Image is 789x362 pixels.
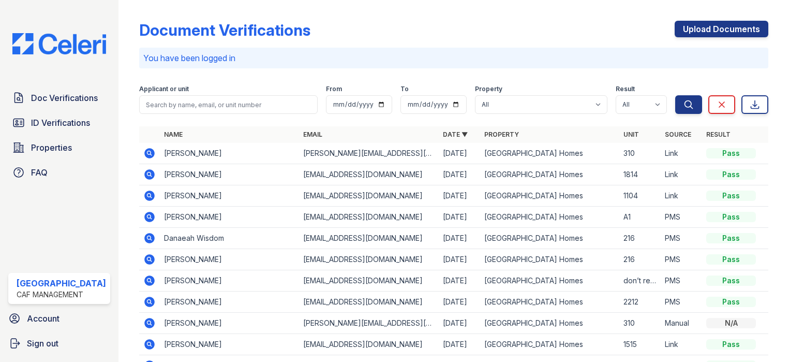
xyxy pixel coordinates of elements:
[475,85,502,93] label: Property
[299,143,438,164] td: [PERSON_NAME][EMAIL_ADDRESS][DOMAIN_NAME]
[439,185,480,207] td: [DATE]
[706,148,756,158] div: Pass
[480,228,619,249] td: [GEOGRAPHIC_DATA] Homes
[706,233,756,243] div: Pass
[299,207,438,228] td: [EMAIL_ADDRESS][DOMAIN_NAME]
[661,334,702,355] td: Link
[31,92,98,104] span: Doc Verifications
[661,228,702,249] td: PMS
[706,318,756,328] div: N/A
[4,333,114,354] a: Sign out
[4,308,114,329] a: Account
[31,141,72,154] span: Properties
[661,249,702,270] td: PMS
[439,313,480,334] td: [DATE]
[661,185,702,207] td: Link
[480,164,619,185] td: [GEOGRAPHIC_DATA] Homes
[661,270,702,292] td: PMS
[706,297,756,307] div: Pass
[661,207,702,228] td: PMS
[439,228,480,249] td: [DATE]
[480,185,619,207] td: [GEOGRAPHIC_DATA] Homes
[164,131,183,138] a: Name
[619,249,661,270] td: 216
[160,164,299,185] td: [PERSON_NAME]
[706,191,756,201] div: Pass
[160,249,299,270] td: [PERSON_NAME]
[443,131,468,138] a: Date ▼
[706,131,731,138] a: Result
[299,185,438,207] td: [EMAIL_ADDRESS][DOMAIN_NAME]
[27,337,58,350] span: Sign out
[160,334,299,355] td: [PERSON_NAME]
[619,270,661,292] td: don’t remember
[8,112,110,133] a: ID Verifications
[326,85,342,93] label: From
[31,117,90,129] span: ID Verifications
[299,334,438,355] td: [EMAIL_ADDRESS][DOMAIN_NAME]
[484,131,519,138] a: Property
[706,254,756,265] div: Pass
[439,249,480,270] td: [DATE]
[480,334,619,355] td: [GEOGRAPHIC_DATA] Homes
[616,85,635,93] label: Result
[619,228,661,249] td: 216
[661,143,702,164] td: Link
[619,207,661,228] td: A1
[400,85,409,93] label: To
[8,88,110,108] a: Doc Verifications
[299,228,438,249] td: [EMAIL_ADDRESS][DOMAIN_NAME]
[706,169,756,180] div: Pass
[480,143,619,164] td: [GEOGRAPHIC_DATA] Homes
[439,334,480,355] td: [DATE]
[160,313,299,334] td: [PERSON_NAME]
[480,292,619,313] td: [GEOGRAPHIC_DATA] Homes
[4,33,114,54] img: CE_Logo_Blue-a8612792a0a2168367f1c8372b55b34899dd931a85d93a1a3d3e32e68fde9ad4.png
[619,143,661,164] td: 310
[661,292,702,313] td: PMS
[619,313,661,334] td: 310
[619,334,661,355] td: 1515
[480,249,619,270] td: [GEOGRAPHIC_DATA] Homes
[665,131,691,138] a: Source
[439,164,480,185] td: [DATE]
[160,143,299,164] td: [PERSON_NAME]
[480,270,619,292] td: [GEOGRAPHIC_DATA] Homes
[303,131,322,138] a: Email
[619,292,661,313] td: 2212
[480,313,619,334] td: [GEOGRAPHIC_DATA] Homes
[27,312,59,325] span: Account
[143,52,764,64] p: You have been logged in
[439,207,480,228] td: [DATE]
[139,21,310,39] div: Document Verifications
[160,270,299,292] td: [PERSON_NAME]
[299,249,438,270] td: [EMAIL_ADDRESS][DOMAIN_NAME]
[619,164,661,185] td: 1814
[706,339,756,350] div: Pass
[160,228,299,249] td: Danaeah Wisdom
[299,292,438,313] td: [EMAIL_ADDRESS][DOMAIN_NAME]
[160,185,299,207] td: [PERSON_NAME]
[160,207,299,228] td: [PERSON_NAME]
[299,313,438,334] td: [PERSON_NAME][EMAIL_ADDRESS][DOMAIN_NAME]
[17,289,106,300] div: CAF Management
[480,207,619,228] td: [GEOGRAPHIC_DATA] Homes
[8,137,110,158] a: Properties
[675,21,768,37] a: Upload Documents
[439,270,480,292] td: [DATE]
[661,313,702,334] td: Manual
[661,164,702,185] td: Link
[17,277,106,289] div: [GEOGRAPHIC_DATA]
[299,270,438,292] td: [EMAIL_ADDRESS][DOMAIN_NAME]
[160,292,299,313] td: [PERSON_NAME]
[706,212,756,222] div: Pass
[139,95,318,114] input: Search by name, email, or unit number
[623,131,639,138] a: Unit
[439,292,480,313] td: [DATE]
[8,162,110,183] a: FAQ
[706,276,756,286] div: Pass
[619,185,661,207] td: 1104
[31,166,48,179] span: FAQ
[139,85,189,93] label: Applicant or unit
